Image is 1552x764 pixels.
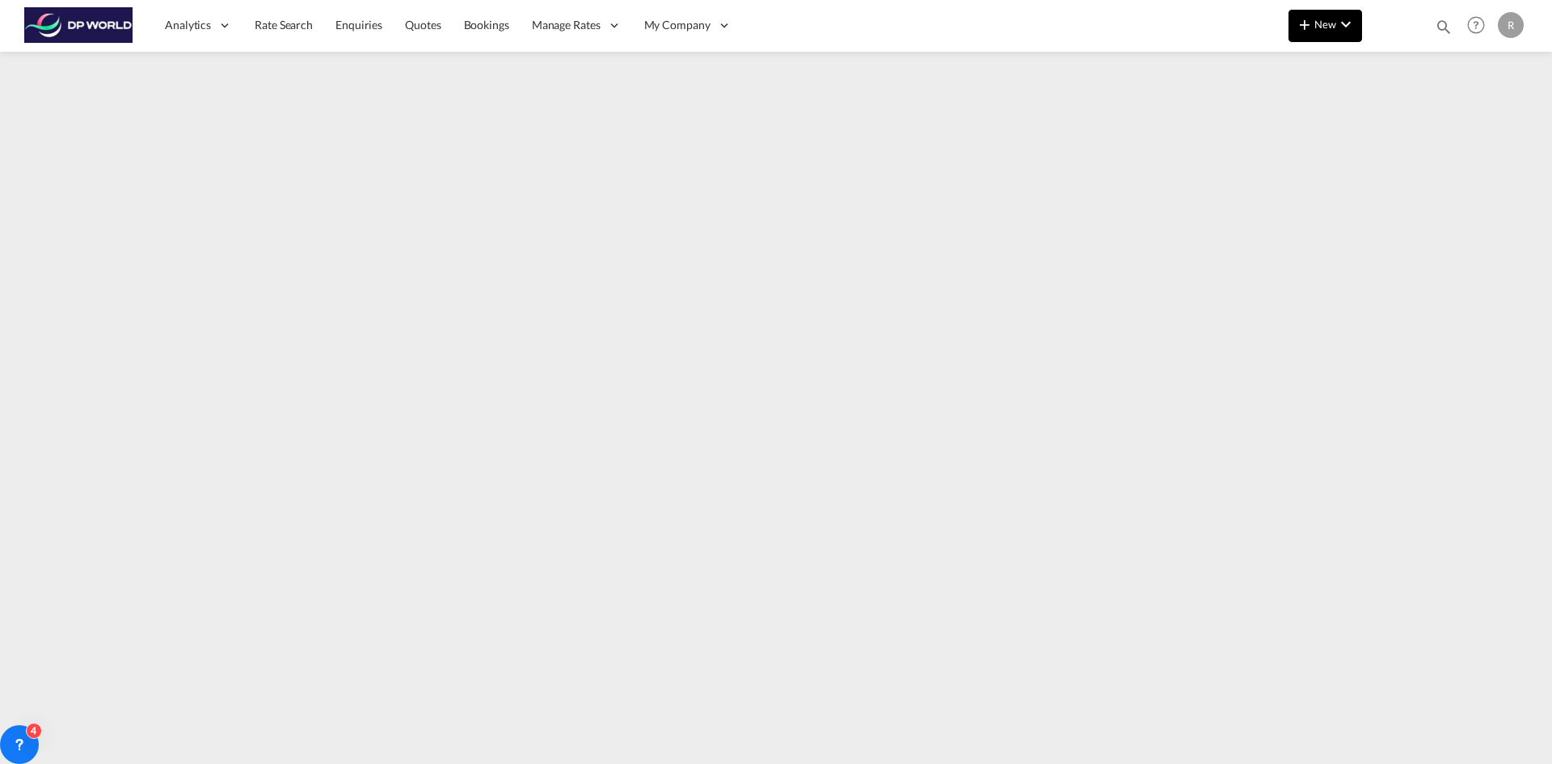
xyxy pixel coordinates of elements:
button: icon-plus 400-fgNewicon-chevron-down [1288,10,1362,42]
span: Bookings [464,18,509,32]
div: R [1498,12,1524,38]
span: Help [1462,11,1490,39]
span: New [1295,18,1356,31]
div: icon-magnify [1435,18,1453,42]
span: Enquiries [335,18,382,32]
div: Help [1462,11,1498,40]
md-icon: icon-plus 400-fg [1295,15,1314,34]
span: Rate Search [255,18,313,32]
span: My Company [644,17,711,33]
span: Manage Rates [532,17,601,33]
span: Analytics [165,17,211,33]
span: Quotes [405,18,441,32]
md-icon: icon-chevron-down [1336,15,1356,34]
img: c08ca190194411f088ed0f3ba295208c.png [24,7,133,44]
md-icon: icon-magnify [1435,18,1453,36]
